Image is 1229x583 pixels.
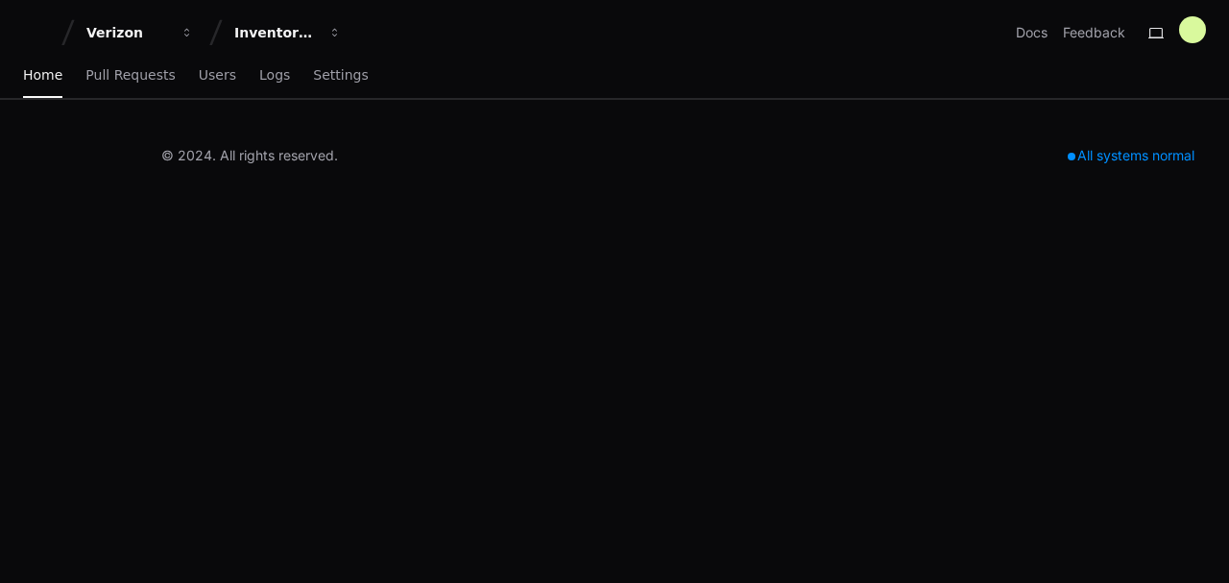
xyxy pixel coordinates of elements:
[199,69,236,81] span: Users
[313,54,368,98] a: Settings
[85,54,175,98] a: Pull Requests
[259,69,290,81] span: Logs
[23,54,62,98] a: Home
[1056,142,1206,169] div: All systems normal
[161,146,338,165] div: © 2024. All rights reserved.
[227,15,349,50] button: Inventory Management
[86,23,169,42] div: Verizon
[79,15,202,50] button: Verizon
[234,23,317,42] div: Inventory Management
[199,54,236,98] a: Users
[1016,23,1048,42] a: Docs
[259,54,290,98] a: Logs
[85,69,175,81] span: Pull Requests
[23,69,62,81] span: Home
[313,69,368,81] span: Settings
[1063,23,1125,42] button: Feedback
